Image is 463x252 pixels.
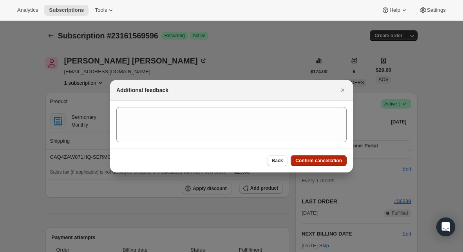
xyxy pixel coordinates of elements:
span: Confirm cancellation [295,158,342,164]
button: Analytics [13,5,43,16]
button: Tools [90,5,119,16]
span: Help [389,7,400,13]
span: Back [272,158,283,164]
span: Subscriptions [49,7,84,13]
span: Tools [95,7,107,13]
div: Open Intercom Messenger [436,218,455,236]
button: Subscriptions [44,5,89,16]
button: Back [267,155,288,166]
span: Settings [427,7,446,13]
button: Help [377,5,412,16]
button: Close [337,85,348,96]
span: Analytics [17,7,38,13]
h2: Additional feedback [116,86,168,94]
button: Confirm cancellation [291,155,347,166]
button: Settings [414,5,450,16]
